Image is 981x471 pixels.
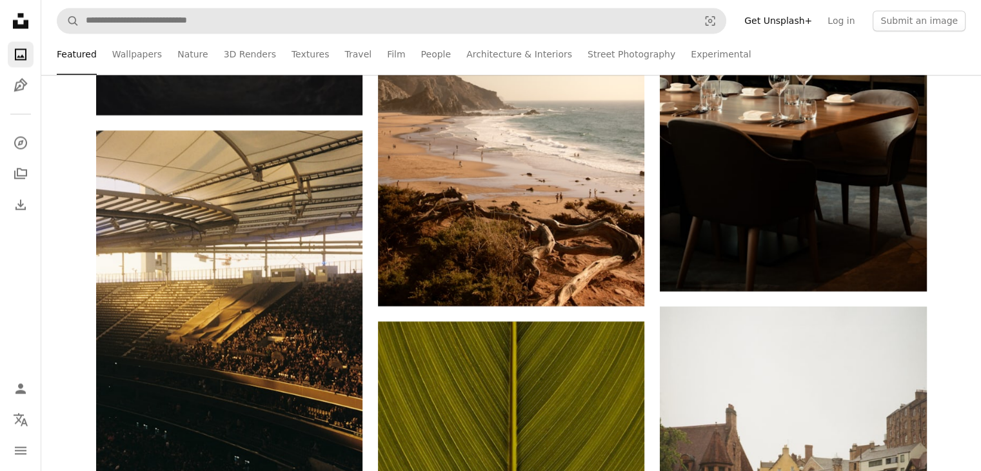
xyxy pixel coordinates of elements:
[8,8,34,36] a: Home — Unsplash
[737,10,820,31] a: Get Unsplash+
[177,34,208,75] a: Nature
[387,34,405,75] a: Film
[57,8,726,34] form: Find visuals sitewide
[8,72,34,98] a: Illustrations
[695,8,726,33] button: Visual search
[421,34,451,75] a: People
[8,192,34,217] a: Download History
[873,10,966,31] button: Submit an image
[820,10,862,31] a: Log in
[344,34,372,75] a: Travel
[57,8,79,33] button: Search Unsplash
[8,161,34,186] a: Collections
[588,34,675,75] a: Street Photography
[8,376,34,401] a: Log in / Sign up
[466,34,572,75] a: Architecture & Interiors
[224,34,276,75] a: 3D Renders
[8,41,34,67] a: Photos
[292,34,330,75] a: Textures
[112,34,162,75] a: Wallpapers
[378,99,644,111] a: Sandy beach with waves and rocky cliffs at sunset
[660,85,926,97] a: Elegant dining table set for a formal meal.
[8,437,34,463] button: Menu
[691,34,751,75] a: Experimental
[8,130,34,155] a: Explore
[96,323,362,335] a: Stadium seating filled with spectators at sunset.
[8,406,34,432] button: Language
